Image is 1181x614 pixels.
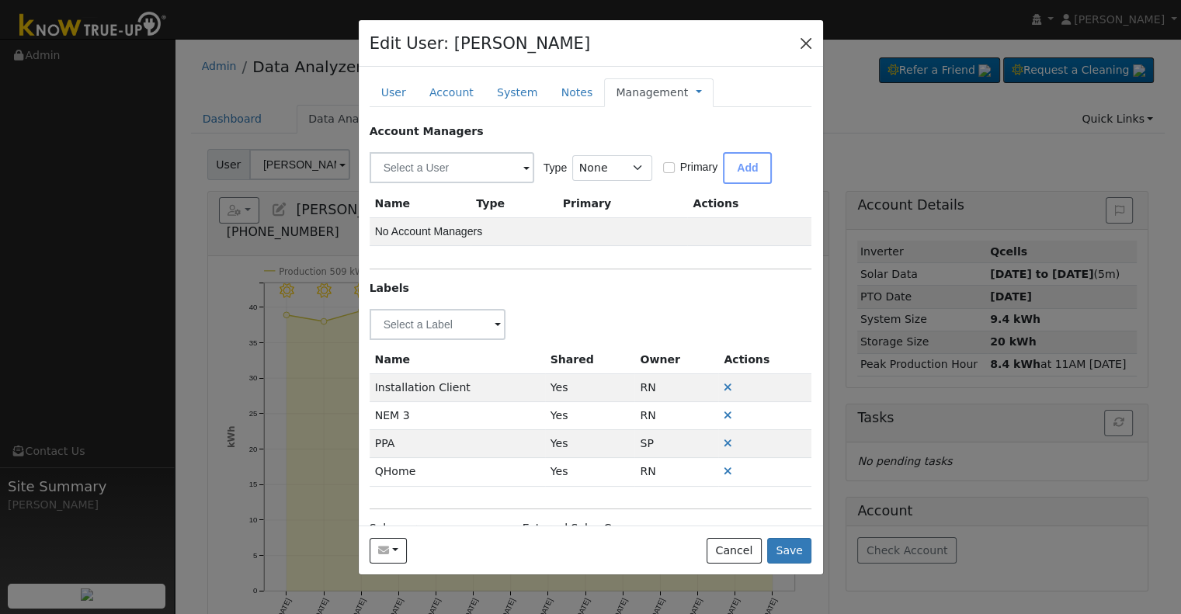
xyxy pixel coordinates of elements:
[687,190,811,218] th: Actions
[707,538,762,564] button: Cancel
[634,402,718,430] td: Renchia Nicholas
[370,402,545,430] td: NEM 3
[370,190,471,218] th: Name
[545,458,635,486] td: Yes
[544,160,568,176] label: Type
[471,190,557,218] th: Type
[485,78,550,107] a: System
[634,458,718,486] td: Renchia Nicholas
[523,520,656,536] label: External Sales Company
[418,78,485,107] a: Account
[724,381,732,394] a: Remove Label
[724,437,732,449] a: Remove Label
[370,373,545,401] td: Installation Client
[370,346,545,374] th: Name
[723,152,772,184] button: Add
[545,373,635,401] td: Yes
[370,458,545,486] td: QHome
[545,430,635,458] td: Yes
[545,346,635,374] th: Shared
[370,152,534,183] input: Select a User
[718,346,811,374] th: Actions
[680,159,718,175] label: Primary
[724,409,732,421] a: Remove Label
[370,31,591,56] h4: Edit User: [PERSON_NAME]
[549,78,604,107] a: Notes
[370,78,418,107] a: User
[370,430,545,458] td: PPA
[616,85,688,101] a: Management
[634,430,718,458] td: Samantha Perry
[663,162,674,173] input: Primary
[370,520,436,536] label: Salesperson
[370,309,506,340] input: Select a Label
[634,373,718,401] td: Renchia Nicholas
[545,402,635,430] td: Yes
[370,538,408,564] button: arcigaeverardo932@gmail.com
[634,346,718,374] th: Owner
[370,125,484,137] strong: Account Managers
[724,465,732,477] a: Remove Label
[370,282,409,294] strong: Labels
[370,218,812,246] td: No Account Managers
[558,190,688,218] th: Primary
[767,538,812,564] button: Save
